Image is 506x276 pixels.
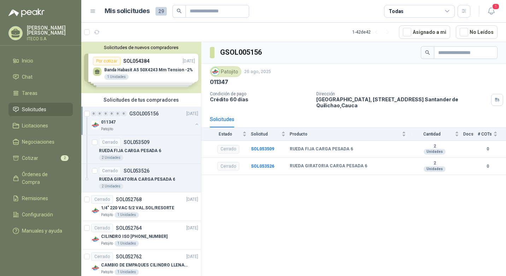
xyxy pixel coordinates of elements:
span: Solicitud [251,132,280,137]
span: Cantidad [410,132,453,137]
img: Company Logo [91,121,100,129]
button: Solicitudes de nuevos compradores [84,45,198,50]
div: 0 [91,111,96,116]
img: Company Logo [91,206,100,215]
p: SOL052764 [116,226,142,230]
div: Cerrado [217,162,239,170]
th: Cantidad [410,127,463,140]
p: CILINDRO ISO [PHONE_NUMBER] [101,233,167,240]
a: SOL053526 [251,164,274,169]
span: Solicitudes [22,106,46,113]
a: Inicio [8,54,73,67]
img: Company Logo [211,68,219,76]
p: RUEDA GIRATORIA CARGA PESADA 6 [99,176,175,183]
a: Remisiones [8,192,73,205]
p: [DATE] [186,110,198,117]
span: search [425,50,430,55]
a: CerradoSOL052764[DATE] Company LogoCILINDRO ISO [PHONE_NUMBER]Patojito1 Unidades [81,221,201,250]
a: Chat [8,70,73,84]
span: Negociaciones [22,138,54,146]
a: CerradoSOL053509RUEDA FIJA CARGA PESADA 62 Unidades [81,135,201,164]
a: CerradoSOL053526RUEDA GIRATORIA CARGA PESADA 62 Unidades [81,164,201,192]
div: 0 [115,111,120,116]
p: Dirección [316,91,488,96]
h3: GSOL005156 [220,47,263,58]
b: RUEDA GIRATORIA CARGA PESADA 6 [290,163,367,169]
b: 0 [478,146,498,152]
div: Solicitudes de tus compradores [81,93,201,107]
p: [PERSON_NAME] [PERSON_NAME] [27,25,73,35]
p: 1/4" 220 VAC 5/2 VAL.SOL/RESORTE [101,205,174,211]
a: Configuración [8,208,73,221]
a: Cotizar2 [8,151,73,165]
p: [GEOGRAPHIC_DATA], [STREET_ADDRESS] Santander de Quilichao , Cauca [316,96,488,108]
b: 2 [410,144,459,149]
p: Patojito [101,269,113,275]
span: Manuales y ayuda [22,227,62,235]
p: Patojito [101,241,113,246]
b: 2 [410,161,459,166]
div: Cerrado [99,138,121,146]
a: Tareas [8,86,73,100]
button: No Leídos [456,25,498,39]
p: SOL053509 [124,140,149,145]
a: Solicitudes [8,103,73,116]
div: 0 [109,111,114,116]
span: search [177,8,182,13]
div: 0 [97,111,102,116]
span: Cotizar [22,154,38,162]
p: 26 ago, 2025 [244,68,271,75]
a: Órdenes de Compra [8,168,73,189]
b: 0 [478,163,498,170]
div: 0 [121,111,126,116]
p: CAMBIO DE EMPAQUES CILINDRO LLENADORA MANUALNUAL [101,262,189,269]
button: Asignado a mi [399,25,450,39]
div: Cerrado [91,252,113,261]
p: Condición de pago [210,91,311,96]
p: SOL052762 [116,254,142,259]
p: [DATE] [186,225,198,232]
a: Licitaciones [8,119,73,132]
p: 011347 [101,119,116,126]
div: 1 - 42 de 42 [352,26,393,38]
img: Company Logo [91,264,100,272]
span: 29 [155,7,167,16]
a: SOL053509 [251,146,274,151]
span: Configuración [22,211,53,218]
p: Crédito 60 días [210,96,311,102]
div: 1 Unidades [114,269,139,275]
div: Cerrado [91,224,113,232]
th: # COTs [478,127,506,140]
b: RUEDA FIJA CARGA PESADA 6 [290,146,353,152]
div: 0 [103,111,108,116]
th: Solicitud [251,127,290,140]
button: 1 [485,5,498,18]
p: SOL052768 [116,197,142,202]
th: Estado [201,127,251,140]
div: 1 Unidades [114,241,139,246]
div: 2 Unidades [99,184,123,189]
div: Solicitudes [210,115,234,123]
p: [DATE] [186,253,198,260]
p: ITECO S.A [27,37,73,41]
span: Licitaciones [22,122,48,130]
p: Patojito [101,126,113,132]
p: [DATE] [186,196,198,203]
p: SOL053526 [124,168,149,173]
span: # COTs [478,132,492,137]
p: 011347 [210,78,228,86]
p: RUEDA FIJA CARGA PESADA 6 [99,148,161,154]
span: 2 [61,155,69,161]
div: Patojito [210,66,241,77]
img: Logo peakr [8,8,45,17]
div: Cerrado [217,145,239,154]
div: 1 Unidades [114,212,139,218]
p: GSOL005156 [129,111,159,116]
th: Docs [463,127,478,140]
a: 0 0 0 0 0 0 GSOL005156[DATE] Company Logo011347Patojito [91,109,200,132]
span: Estado [210,132,241,137]
div: Unidades [424,149,446,155]
span: Chat [22,73,33,81]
